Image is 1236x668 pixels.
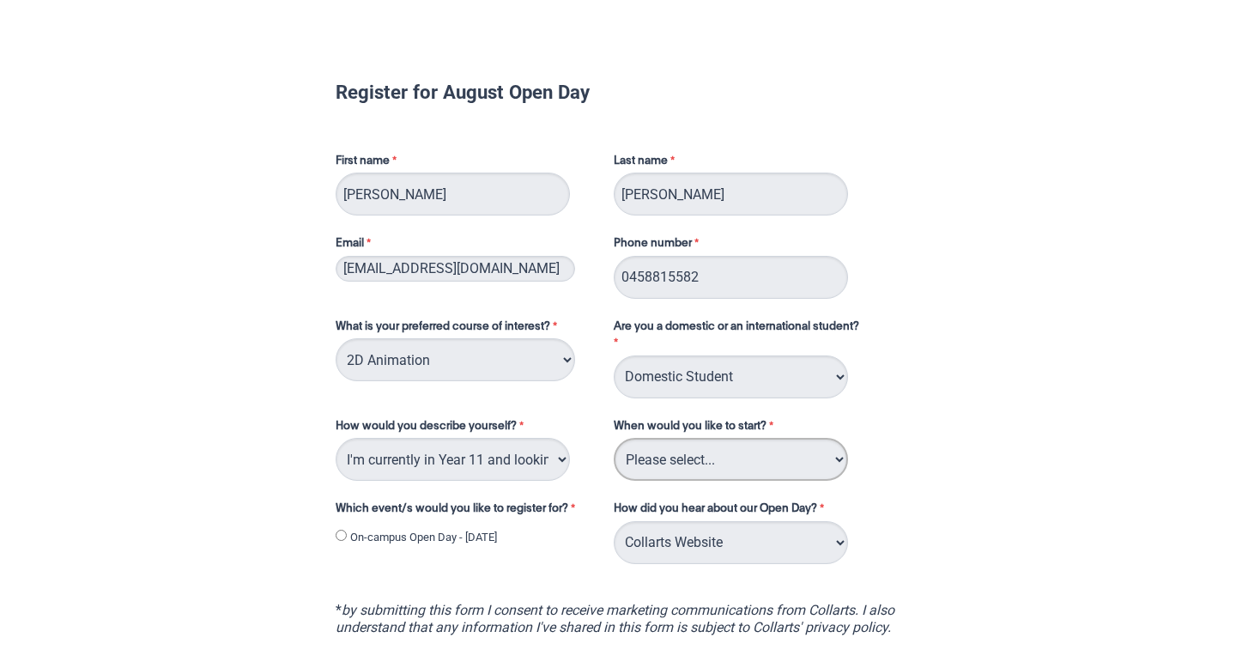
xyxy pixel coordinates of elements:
i: by submitting this form I consent to receive marketing communications from Collarts. I also under... [336,602,894,635]
input: Last name [614,173,848,216]
label: Which event/s would you like to register for? [336,501,597,521]
select: How did you hear about our Open Day? [614,521,848,564]
input: Email [336,256,575,282]
select: What is your preferred course of interest? [336,338,575,381]
label: Email [336,235,597,256]
label: Phone number [614,235,703,256]
label: What is your preferred course of interest? [336,319,597,339]
label: When would you like to start? [614,418,887,439]
select: Are you a domestic or an international student? [614,355,848,398]
select: When would you like to start? [614,438,848,481]
select: How would you describe yourself? [336,438,570,481]
label: Last name [614,153,679,173]
label: How did you hear about our Open Day? [614,501,828,521]
h1: Register for August Open Day [336,83,900,100]
label: On-campus Open Day - [DATE] [350,529,497,546]
input: First name [336,173,570,216]
label: First name [336,153,597,173]
span: Are you a domestic or an international student? [614,321,859,332]
input: Phone number [614,256,848,299]
label: How would you describe yourself? [336,418,597,439]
